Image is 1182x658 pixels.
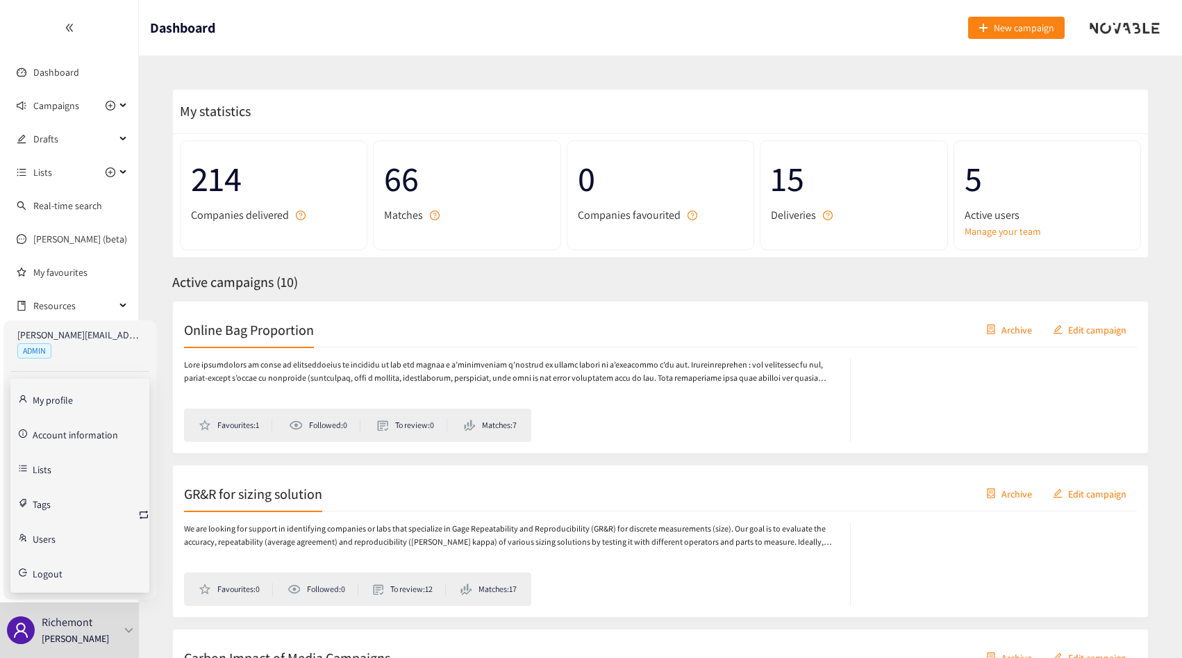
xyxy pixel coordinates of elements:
span: edit [1053,324,1063,336]
span: Edit campaign [1068,486,1126,501]
span: 66 [384,151,549,206]
li: Followed: 0 [289,419,360,431]
button: editEdit campaign [1042,482,1137,504]
span: Companies favourited [578,206,681,224]
p: Richemont [42,614,92,631]
li: To review: 0 [377,419,447,431]
span: user [13,622,29,639]
li: Followed: 0 [288,583,358,595]
span: double-left [65,23,74,33]
a: My favourites [33,258,128,286]
span: logout [19,568,27,577]
span: 5 [965,151,1130,206]
span: question-circle [430,211,440,220]
li: Matches: 7 [464,419,517,431]
a: Manage your team [965,224,1130,239]
a: GR&R for sizing solutioncontainerArchiveeditEdit campaignWe are looking for support in identifyin... [172,465,1149,618]
p: [PERSON_NAME][EMAIL_ADDRESS][PERSON_NAME][DOMAIN_NAME] [17,327,142,343]
span: edit [1053,488,1063,500]
span: Campaigns [33,92,79,120]
span: plus-circle [106,167,115,177]
span: Active campaigns ( 10 ) [172,273,298,291]
span: container [986,488,996,500]
a: Lists [33,462,51,475]
li: To review: 12 [373,583,447,595]
span: 214 [191,151,356,206]
a: Real-time search [33,199,102,212]
button: containerArchive [976,482,1042,504]
span: plus [979,23,988,34]
li: Favourites: 0 [199,583,273,595]
span: container [986,324,996,336]
span: Matches [384,206,423,224]
span: unordered-list [17,167,26,177]
span: retweet [138,509,149,523]
span: Resources [33,292,115,320]
p: [PERSON_NAME] [42,631,109,646]
span: edit [17,134,26,144]
div: Widget de chat [949,508,1182,658]
span: plus-circle [106,101,115,110]
span: question-circle [296,211,306,220]
li: Matches: 17 [460,583,517,595]
span: sound [17,101,26,110]
span: Archive [1001,486,1032,501]
span: Archive [1001,322,1032,337]
span: My statistics [173,102,251,120]
span: Lists [33,158,52,186]
span: book [17,301,26,311]
a: Account information [33,427,118,440]
a: Users [33,532,56,544]
span: Companies delivered [191,206,289,224]
h2: GR&R for sizing solution [184,484,322,503]
span: ADMIN [17,343,51,359]
span: Deliveries [771,206,816,224]
button: plusNew campaign [968,17,1065,39]
span: 0 [578,151,743,206]
li: Favourites: 1 [199,419,272,431]
a: Dashboard [33,66,79,79]
button: editEdit campaign [1042,318,1137,340]
p: We are looking for support in identifying companies or labs that specialize in Gage Repeatability... [184,523,836,549]
a: My profile [33,393,73,405]
span: New campaign [994,20,1054,35]
h2: Online Bag Proportion [184,320,314,339]
span: Edit campaign [1068,322,1126,337]
span: question-circle [823,211,833,220]
span: 15 [771,151,936,206]
a: [PERSON_NAME] (beta) [33,233,127,245]
p: Lore ipsumdolors am conse ad elitseddoeius te incididu ut lab etd magnaa e a’minimveniam q’nostru... [184,359,836,385]
span: Logout [33,569,63,579]
span: Drafts [33,125,115,153]
span: question-circle [688,211,697,220]
button: containerArchive [976,318,1042,340]
a: Online Bag ProportioncontainerArchiveeditEdit campaignLore ipsumdolors am conse ad elitseddoeius ... [172,301,1149,454]
span: Active users [965,206,1019,224]
button: retweet [138,504,149,527]
iframe: Chat Widget [949,508,1182,658]
a: Tags [33,497,51,509]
